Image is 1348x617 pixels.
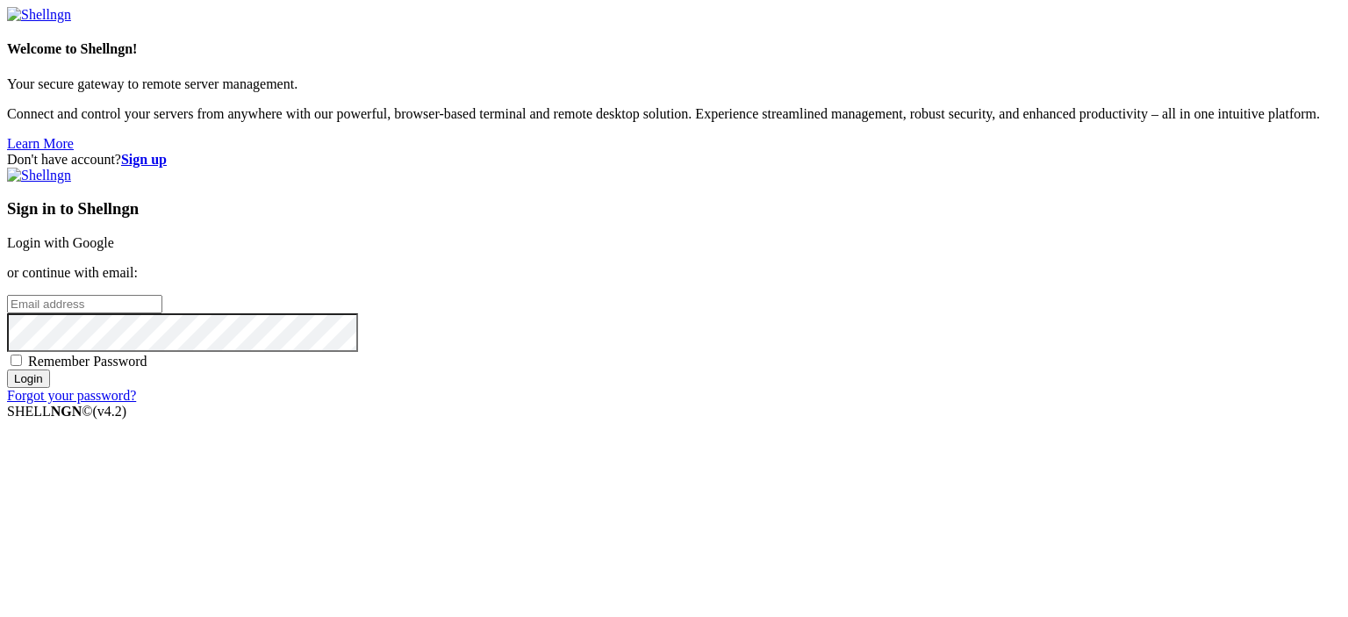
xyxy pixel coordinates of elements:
div: Don't have account? [7,152,1341,168]
img: Shellngn [7,7,71,23]
a: Forgot your password? [7,388,136,403]
input: Email address [7,295,162,313]
a: Sign up [121,152,167,167]
img: Shellngn [7,168,71,183]
h4: Welcome to Shellngn! [7,41,1341,57]
p: Your secure gateway to remote server management. [7,76,1341,92]
p: or continue with email: [7,265,1341,281]
input: Login [7,369,50,388]
h3: Sign in to Shellngn [7,199,1341,219]
a: Login with Google [7,235,114,250]
b: NGN [51,404,82,419]
span: Remember Password [28,354,147,369]
span: 4.2.0 [93,404,127,419]
p: Connect and control your servers from anywhere with our powerful, browser-based terminal and remo... [7,106,1341,122]
input: Remember Password [11,355,22,366]
a: Learn More [7,136,74,151]
span: SHELL © [7,404,126,419]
